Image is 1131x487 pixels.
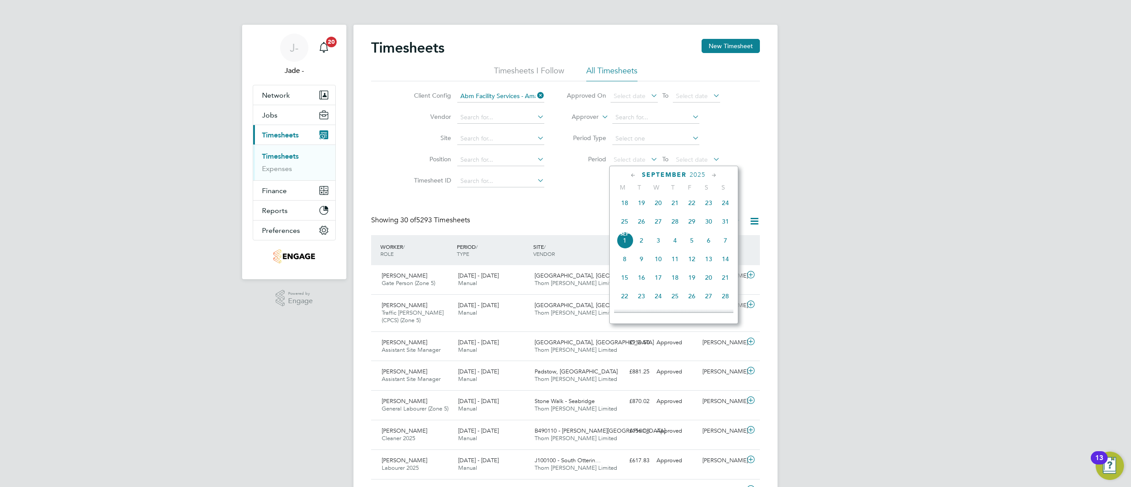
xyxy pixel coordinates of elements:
span: T [664,183,681,191]
span: 30 [633,306,650,323]
span: 6 [700,232,717,249]
span: 22 [683,194,700,211]
label: Site [411,134,451,142]
span: 20 [700,269,717,286]
h2: Timesheets [371,39,444,57]
div: Approved [653,394,699,409]
span: Preferences [262,226,300,235]
span: Finance [262,186,287,195]
div: Showing [371,216,472,225]
span: 8 [616,251,633,267]
span: F [681,183,698,191]
button: Reports [253,201,335,220]
span: [PERSON_NAME] [382,339,427,346]
button: Network [253,85,335,105]
span: 20 [326,37,337,47]
span: 20 [650,194,667,211]
span: 23 [633,288,650,304]
label: Approved [683,217,740,226]
span: Select date [614,92,645,100]
span: / [403,243,405,250]
span: 15 [616,269,633,286]
span: 30 [700,213,717,230]
span: Powered by [288,290,313,297]
label: Position [411,155,451,163]
span: Stone Walk - Seabridge [535,397,595,405]
span: 2025 [690,171,706,179]
div: [PERSON_NAME] [699,424,745,438]
span: 19 [683,269,700,286]
div: 13 [1095,458,1103,469]
span: 3 [650,232,667,249]
span: Thorn [PERSON_NAME] Limited [535,405,617,412]
button: Finance [253,181,335,200]
span: 1 [616,232,633,249]
span: 22 [616,288,633,304]
input: Search for... [457,175,544,187]
a: 20 [315,34,333,62]
button: Jobs [253,105,335,125]
div: Timesheets [253,145,335,180]
a: Powered byEngage [276,290,313,307]
div: £870.02 [607,394,653,409]
span: 30 of [400,216,416,224]
span: [GEOGRAPHIC_DATA], [GEOGRAPHIC_DATA] [535,301,654,309]
input: Search for... [457,133,544,145]
span: [PERSON_NAME] [382,427,427,434]
span: 29 [616,306,633,323]
label: Period [566,155,606,163]
span: Thorn [PERSON_NAME] Limited [535,434,617,442]
div: [PERSON_NAME] [699,453,745,468]
span: [DATE] - [DATE] [458,272,499,279]
span: Jobs [262,111,277,119]
div: £549.48 [607,269,653,283]
span: [PERSON_NAME] [382,457,427,464]
span: Manual [458,434,477,442]
span: Manual [458,464,477,472]
span: 17 [650,269,667,286]
button: Open Resource Center, 13 new notifications [1096,452,1124,480]
label: Approved On [566,91,606,99]
span: J100100 - South Otterin… [535,457,601,464]
li: All Timesheets [586,65,638,81]
button: New Timesheet [702,39,760,53]
div: £617.83 [607,453,653,468]
span: Thorn [PERSON_NAME] Limited [535,279,617,287]
span: TYPE [457,250,469,257]
span: M [614,183,631,191]
span: 12 [683,251,700,267]
span: 25 [667,288,683,304]
span: 27 [650,213,667,230]
span: Thorn [PERSON_NAME] Limited [535,375,617,383]
nav: Main navigation [242,25,346,279]
span: To [660,153,671,165]
span: S [715,183,732,191]
span: Timesheets [262,131,299,139]
span: [GEOGRAPHIC_DATA], [GEOGRAPHIC_DATA] [535,272,654,279]
img: thornbaker-logo-retina.png [273,249,315,263]
span: 9 [633,251,650,267]
span: Select date [676,92,708,100]
span: 13 [700,251,717,267]
span: B490110 - [PERSON_NAME][GEOGRAPHIC_DATA] [535,427,665,434]
span: J- [290,42,299,53]
span: Thorn [PERSON_NAME] Limited [535,346,617,354]
span: [DATE] - [DATE] [458,339,499,346]
span: Engage [288,297,313,305]
label: Vendor [411,113,451,121]
span: Network [262,91,290,99]
span: [GEOGRAPHIC_DATA], [GEOGRAPHIC_DATA] [535,339,654,346]
span: Traffic [PERSON_NAME] (CPCS) (Zone 5) [382,309,444,324]
span: S [698,183,715,191]
span: T [631,183,648,191]
div: £881.25 [607,365,653,379]
span: 4 [667,232,683,249]
span: Manual [458,279,477,287]
input: Search for... [612,111,699,124]
input: Search for... [457,111,544,124]
span: 5293 Timesheets [400,216,470,224]
span: 16 [633,269,650,286]
label: Client Config [411,91,451,99]
span: 14 [717,251,734,267]
span: 24 [650,288,667,304]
